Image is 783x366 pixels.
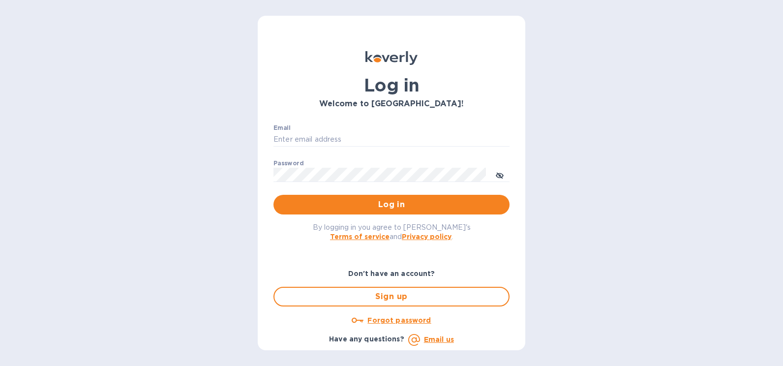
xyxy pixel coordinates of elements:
label: Email [273,125,291,131]
span: Log in [281,199,502,211]
a: Email us [424,335,454,343]
a: Terms of service [330,233,390,241]
h1: Log in [273,75,510,95]
a: Privacy policy [402,233,452,241]
label: Password [273,160,303,166]
button: Sign up [273,287,510,306]
button: Log in [273,195,510,214]
u: Forgot password [367,316,431,324]
h3: Welcome to [GEOGRAPHIC_DATA]! [273,99,510,109]
b: Have any questions? [329,335,404,343]
button: toggle password visibility [490,165,510,184]
input: Enter email address [273,132,510,147]
span: By logging in you agree to [PERSON_NAME]'s and . [313,223,471,241]
img: Koverly [365,51,418,65]
span: Sign up [282,291,501,303]
b: Don't have an account? [348,270,435,277]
